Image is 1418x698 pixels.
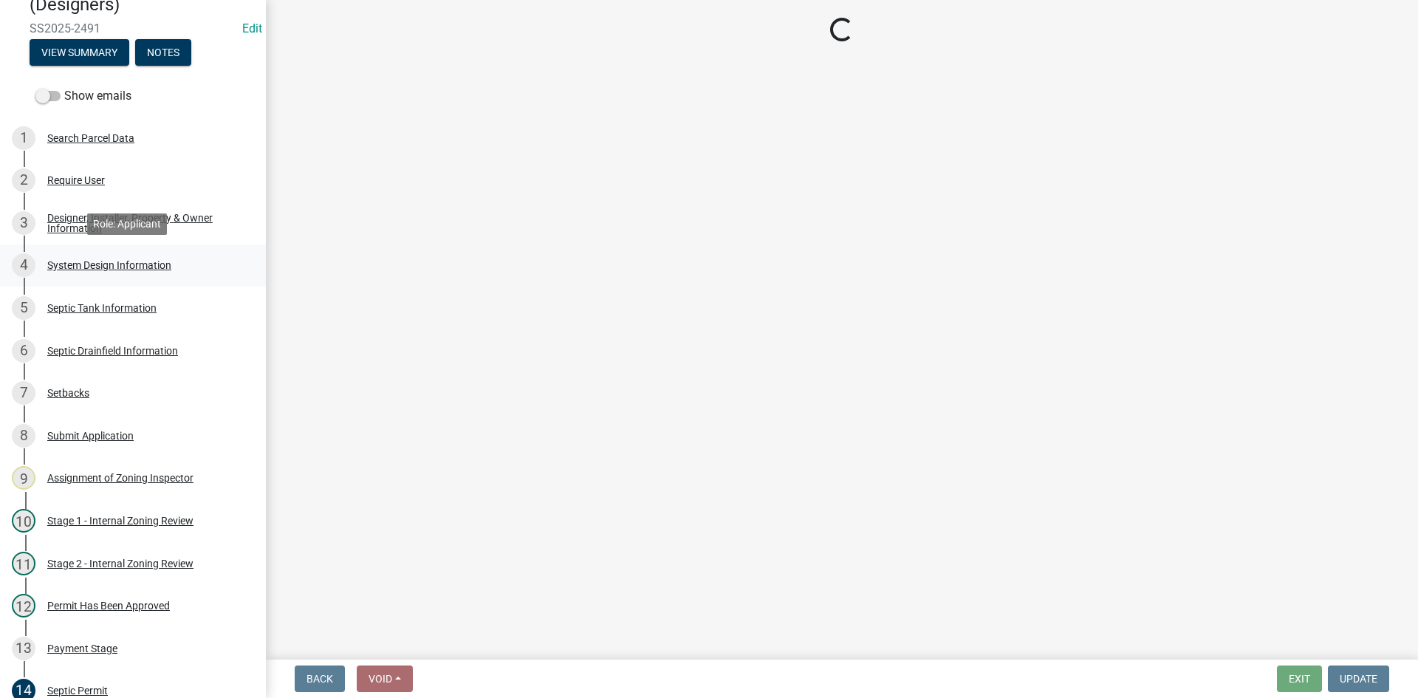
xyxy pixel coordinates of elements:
div: 6 [12,339,35,363]
div: Septic Drainfield Information [47,346,178,356]
div: Payment Stage [47,643,117,654]
div: Require User [47,175,105,185]
div: Role: Applicant [87,213,167,235]
wm-modal-confirm: Notes [135,47,191,59]
div: 7 [12,381,35,405]
button: Void [357,666,413,692]
div: Permit Has Been Approved [47,601,170,611]
div: 12 [12,594,35,617]
div: 9 [12,466,35,490]
span: Update [1340,673,1377,685]
wm-modal-confirm: Edit Application Number [242,21,262,35]
div: Search Parcel Data [47,133,134,143]
button: Notes [135,39,191,66]
div: 1 [12,126,35,150]
span: SS2025-2491 [30,21,236,35]
label: Show emails [35,87,131,105]
div: Stage 1 - Internal Zoning Review [47,516,193,526]
span: Back [306,673,333,685]
div: 5 [12,296,35,320]
div: 3 [12,211,35,235]
div: Septic Tank Information [47,303,157,313]
div: 13 [12,637,35,660]
wm-modal-confirm: Summary [30,47,129,59]
button: Exit [1277,666,1322,692]
button: View Summary [30,39,129,66]
div: Submit Application [47,431,134,441]
a: Edit [242,21,262,35]
div: Stage 2 - Internal Zoning Review [47,558,193,569]
span: Void [369,673,392,685]
button: Update [1328,666,1389,692]
div: Designer, Installer, Property & Owner Information [47,213,242,233]
div: 10 [12,509,35,533]
div: 8 [12,424,35,448]
div: Septic Permit [47,685,108,696]
div: 2 [12,168,35,192]
div: 4 [12,253,35,277]
div: Assignment of Zoning Inspector [47,473,193,483]
button: Back [295,666,345,692]
div: 11 [12,552,35,575]
div: Setbacks [47,388,89,398]
div: System Design Information [47,260,171,270]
